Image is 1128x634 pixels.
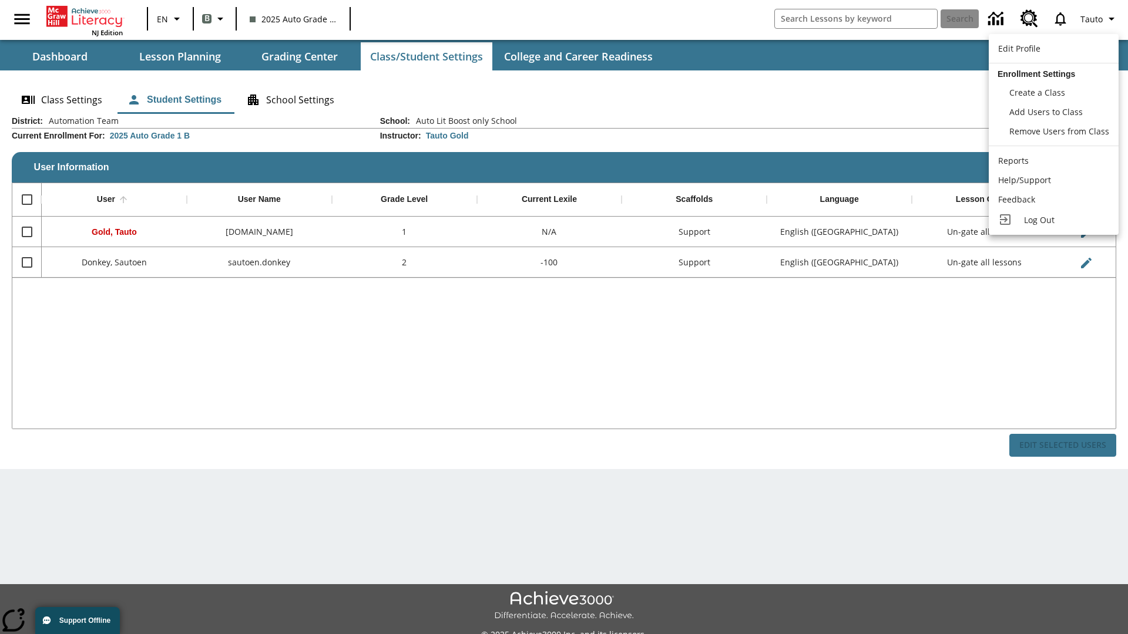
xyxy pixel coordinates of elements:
[998,69,1075,79] span: Enrollment Settings
[1024,214,1055,225] span: Log Out
[1009,106,1083,117] span: Add Users to Class
[1009,126,1109,137] span: Remove Users from Class
[1009,87,1065,98] span: Create a Class
[998,194,1035,205] span: Feedback
[998,43,1040,54] span: Edit Profile
[998,174,1051,186] span: Help/Support
[998,155,1029,166] span: Reports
